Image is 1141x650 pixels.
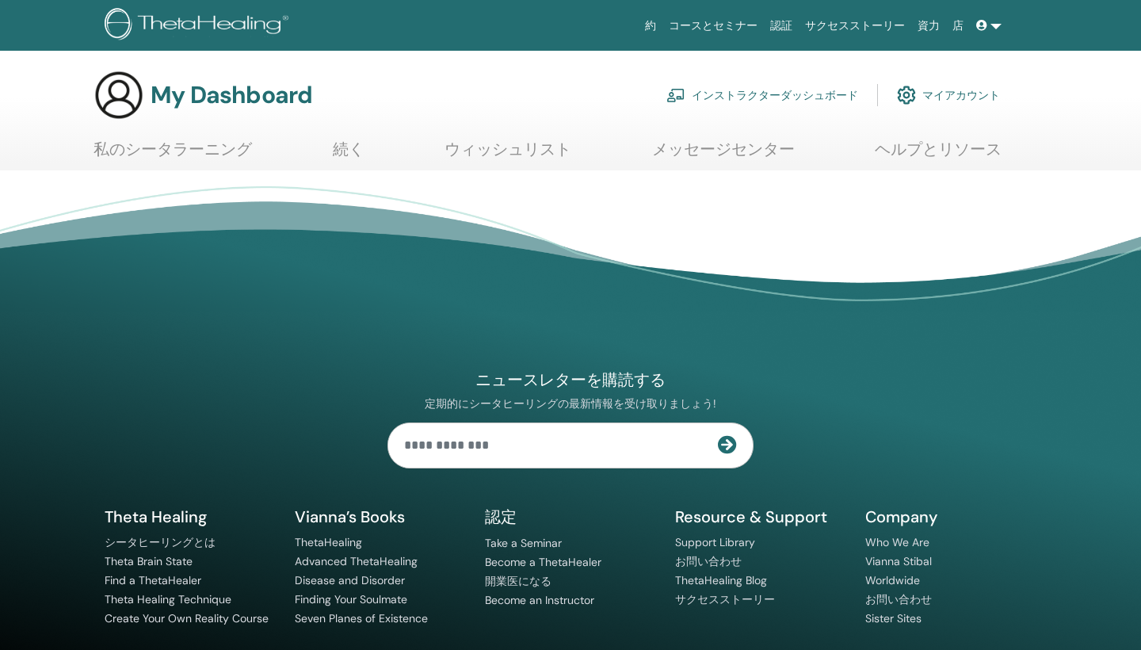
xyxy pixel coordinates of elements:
a: Seven Planes of Existence [295,611,428,625]
h5: Vianna’s Books [295,507,466,527]
h5: Theta Healing [105,507,276,527]
a: Disease and Disorder [295,573,405,587]
img: chalkboard-teacher.svg [666,88,685,102]
a: Worldwide [865,573,920,587]
a: Advanced ThetaHealing [295,554,418,568]
a: Become an Instructor [485,593,594,607]
h4: ニュースレターを購読する [387,369,754,391]
a: Finding Your Soulmate [295,592,407,606]
a: 店 [946,11,970,40]
a: コースとセミナー [662,11,764,40]
a: お問い合わせ [865,592,932,606]
a: ヘルプとリソース [875,140,1002,170]
a: 私のシータラーニング [93,140,252,170]
h3: My Dashboard [151,81,312,109]
a: Take a Seminar [485,536,562,550]
h5: Resource & Support [675,507,846,527]
h5: 認定 [485,507,656,528]
a: サクセスストーリー [675,592,775,606]
a: Support Library [675,535,755,549]
a: インストラクターダッシュボード [666,78,858,113]
a: Create Your Own Reality Course [105,611,269,625]
a: 資力 [911,11,946,40]
a: マイアカウント [897,78,1000,113]
img: cog.svg [897,82,916,109]
a: Theta Healing Technique [105,592,231,606]
a: 続く [333,140,364,170]
a: 認証 [764,11,799,40]
img: generic-user-icon.jpg [93,70,144,120]
a: ウィッシュリスト [445,140,571,170]
a: Who We Are [865,535,929,549]
a: Vianna Stibal [865,554,932,568]
a: メッセージセンター [652,140,795,170]
a: Sister Sites [865,611,922,625]
a: 約 [639,11,662,40]
a: サクセスストーリー [799,11,911,40]
h5: Company [865,507,1036,527]
img: logo.png [105,8,294,44]
a: Find a ThetaHealer [105,573,201,587]
a: シータヒーリングとは [105,535,216,549]
a: Theta Brain State [105,554,193,568]
a: 開業医になる [485,574,551,588]
a: お問い合わせ [675,554,742,568]
a: Become a ThetaHealer [485,555,601,569]
a: ThetaHealing [295,535,362,549]
p: 定期的にシータヒーリングの最新情報を受け取りましょう! [387,396,754,411]
a: ThetaHealing Blog [675,573,767,587]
